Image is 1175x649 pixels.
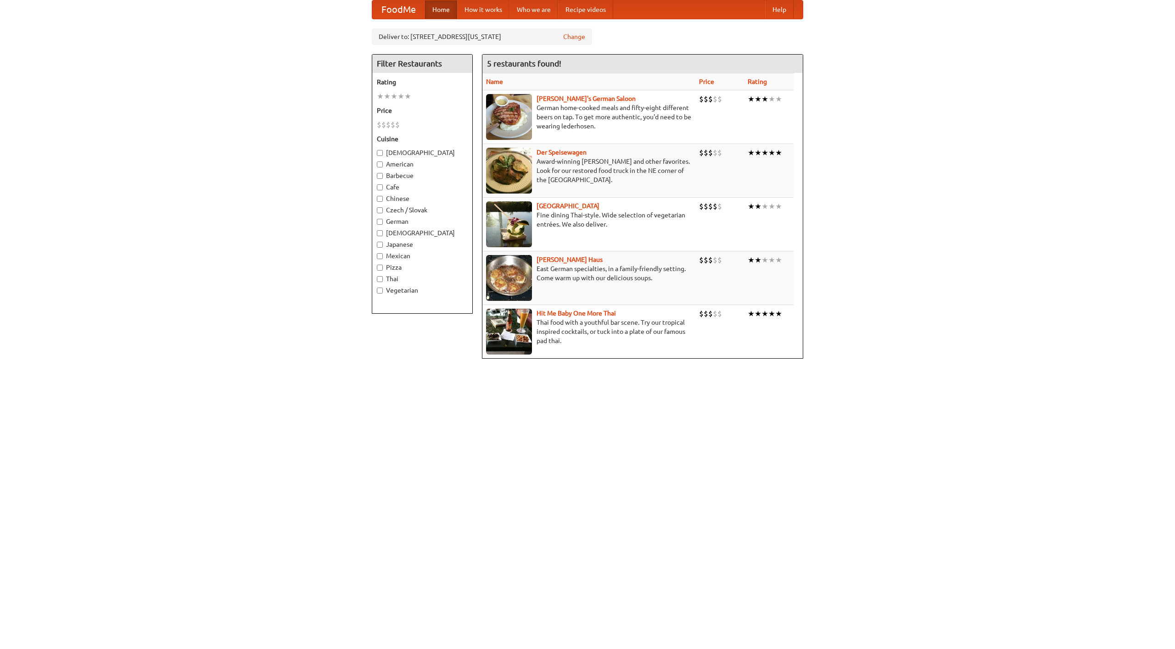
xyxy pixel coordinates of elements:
li: $ [713,309,717,319]
img: speisewagen.jpg [486,148,532,194]
li: ★ [761,148,768,158]
li: ★ [748,94,755,104]
a: Recipe videos [558,0,613,19]
li: $ [717,94,722,104]
li: ★ [761,255,768,265]
ng-pluralize: 5 restaurants found! [487,59,561,68]
li: ★ [755,255,761,265]
li: ★ [384,91,391,101]
label: Czech / Slovak [377,205,468,215]
li: ★ [761,94,768,104]
label: Cafe [377,183,468,192]
input: Cafe [377,184,383,190]
li: ★ [775,94,782,104]
li: ★ [748,148,755,158]
li: ★ [404,91,411,101]
b: [PERSON_NAME] Haus [537,256,603,263]
li: ★ [775,255,782,265]
li: ★ [748,309,755,319]
li: ★ [775,309,782,319]
li: $ [708,201,713,211]
input: German [377,219,383,225]
li: ★ [755,201,761,211]
li: $ [699,309,704,319]
li: $ [717,201,722,211]
input: [DEMOGRAPHIC_DATA] [377,230,383,236]
label: Barbecue [377,171,468,180]
li: $ [713,255,717,265]
input: [DEMOGRAPHIC_DATA] [377,150,383,156]
li: ★ [755,148,761,158]
li: ★ [775,201,782,211]
label: American [377,160,468,169]
img: kohlhaus.jpg [486,255,532,301]
p: Fine dining Thai-style. Wide selection of vegetarian entrées. We also deliver. [486,211,692,229]
li: $ [699,255,704,265]
a: Who we are [509,0,558,19]
a: Name [486,78,503,85]
li: $ [708,255,713,265]
li: ★ [391,91,397,101]
label: Pizza [377,263,468,272]
li: $ [704,201,708,211]
li: $ [717,148,722,158]
a: [GEOGRAPHIC_DATA] [537,202,599,210]
a: Home [425,0,457,19]
li: ★ [761,201,768,211]
img: satay.jpg [486,201,532,247]
li: $ [699,94,704,104]
li: $ [713,148,717,158]
li: ★ [761,309,768,319]
label: Chinese [377,194,468,203]
p: Thai food with a youthful bar scene. Try our tropical inspired cocktails, or tuck into a plate of... [486,318,692,345]
input: Japanese [377,242,383,248]
li: $ [708,148,713,158]
li: $ [386,120,391,130]
li: $ [395,120,400,130]
a: Change [563,32,585,41]
input: Chinese [377,196,383,202]
li: $ [391,120,395,130]
li: $ [708,309,713,319]
p: East German specialties, in a family-friendly setting. Come warm up with our delicious soups. [486,264,692,283]
label: Vegetarian [377,286,468,295]
p: German home-cooked meals and fifty-eight different beers on tap. To get more authentic, you'd nee... [486,103,692,131]
li: $ [377,120,381,130]
a: Help [765,0,794,19]
li: ★ [377,91,384,101]
li: $ [713,94,717,104]
input: American [377,161,383,167]
li: ★ [768,148,775,158]
img: babythai.jpg [486,309,532,355]
li: ★ [768,309,775,319]
li: $ [381,120,386,130]
h5: Cuisine [377,134,468,144]
li: ★ [768,255,775,265]
a: FoodMe [372,0,425,19]
li: $ [704,148,708,158]
a: [PERSON_NAME]'s German Saloon [537,95,636,102]
h5: Price [377,106,468,115]
a: Hit Me Baby One More Thai [537,310,616,317]
a: Der Speisewagen [537,149,587,156]
li: $ [704,309,708,319]
li: $ [713,201,717,211]
h5: Rating [377,78,468,87]
li: $ [717,309,722,319]
div: Deliver to: [STREET_ADDRESS][US_STATE] [372,28,592,45]
label: German [377,217,468,226]
input: Thai [377,276,383,282]
li: $ [699,148,704,158]
li: ★ [768,94,775,104]
input: Vegetarian [377,288,383,294]
input: Barbecue [377,173,383,179]
label: Thai [377,274,468,283]
li: ★ [755,94,761,104]
input: Czech / Slovak [377,207,383,213]
li: $ [704,94,708,104]
li: ★ [775,148,782,158]
img: esthers.jpg [486,94,532,140]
